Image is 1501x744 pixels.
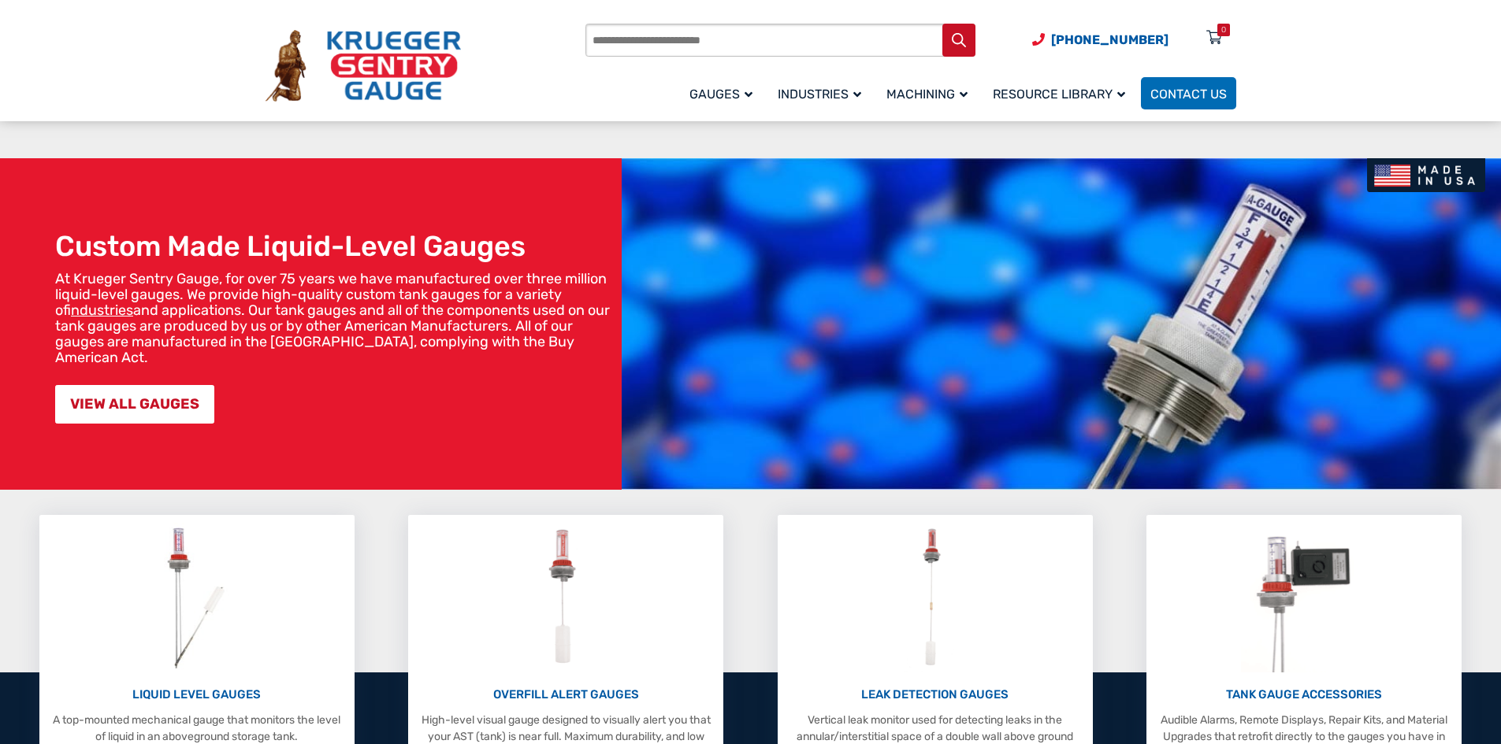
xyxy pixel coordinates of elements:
[1367,158,1485,192] img: Made In USA
[1221,24,1226,36] div: 0
[886,87,968,102] span: Machining
[680,75,768,112] a: Gauges
[778,87,861,102] span: Industries
[71,302,133,319] a: industries
[1032,30,1168,50] a: Phone Number (920) 434-8860
[1154,686,1454,704] p: TANK GAUGE ACCESSORIES
[55,385,214,424] a: VIEW ALL GAUGES
[55,271,614,365] p: At Krueger Sentry Gauge, for over 75 years we have manufactured over three million liquid-level g...
[622,158,1501,490] img: bg_hero_bannerksentry
[993,87,1125,102] span: Resource Library
[768,75,877,112] a: Industries
[1241,523,1368,672] img: Tank Gauge Accessories
[877,75,983,112] a: Machining
[1150,87,1227,102] span: Contact Us
[983,75,1141,112] a: Resource Library
[786,686,1085,704] p: LEAK DETECTION GAUGES
[1051,32,1168,47] span: [PHONE_NUMBER]
[55,229,614,263] h1: Custom Made Liquid-Level Gauges
[689,87,752,102] span: Gauges
[266,30,461,102] img: Krueger Sentry Gauge
[904,523,966,672] img: Leak Detection Gauges
[47,686,347,704] p: LIQUID LEVEL GAUGES
[154,523,238,672] img: Liquid Level Gauges
[531,523,601,672] img: Overfill Alert Gauges
[1141,77,1236,109] a: Contact Us
[416,686,715,704] p: OVERFILL ALERT GAUGES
